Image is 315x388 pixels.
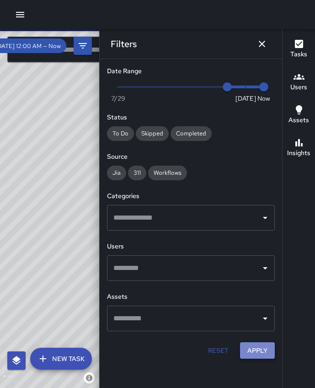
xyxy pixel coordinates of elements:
button: Filters [74,37,92,55]
span: Now [257,94,270,103]
h6: Users [107,242,275,252]
h6: Source [107,152,275,162]
button: Apply [240,342,275,359]
button: Assets [283,99,315,132]
div: 311 [128,166,146,180]
button: Dismiss [253,35,271,53]
button: Open [259,262,272,275]
span: Skipped [136,129,169,137]
div: Jia [107,166,126,180]
button: New Task [30,348,92,370]
h6: Date Range [107,66,275,76]
h6: Insights [287,148,310,158]
h6: Assets [107,292,275,302]
div: Workflows [148,166,187,180]
div: Skipped [136,126,169,141]
button: Open [259,312,272,325]
h6: Users [290,82,307,92]
span: Jia [107,169,126,177]
button: Insights [283,132,315,165]
h6: Categories [107,191,275,201]
h6: Status [107,113,275,123]
span: Workflows [148,169,187,177]
h6: Filters [111,37,137,51]
h6: Assets [288,115,309,125]
div: Completed [171,126,212,141]
div: To Do [107,126,134,141]
span: 311 [128,169,146,177]
span: [DATE] [235,94,256,103]
button: Open [259,211,272,224]
span: 7/29 [111,94,125,103]
button: Reset [203,342,233,359]
button: Tasks [283,33,315,66]
h6: Tasks [290,49,307,59]
span: To Do [107,129,134,137]
span: Completed [171,129,212,137]
button: Users [283,66,315,99]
